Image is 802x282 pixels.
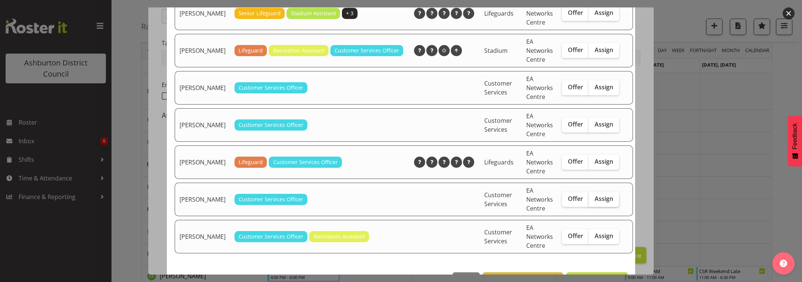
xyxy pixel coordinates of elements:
[788,116,802,166] button: Feedback - Show survey
[273,158,338,166] span: Customer Services Officer
[484,158,514,166] span: Lifeguards
[595,9,613,16] span: Assign
[239,158,263,166] span: Lifeguard
[526,186,553,212] span: EA Networks Centre
[568,9,583,16] span: Offer
[175,145,230,179] td: [PERSON_NAME]
[595,83,613,91] span: Assign
[239,233,303,241] span: Customer Services Officer
[526,0,553,26] span: EA Networks Centre
[595,46,613,54] span: Assign
[484,79,512,96] span: Customer Services
[568,158,583,165] span: Offer
[595,121,613,128] span: Assign
[526,38,553,64] span: EA Networks Centre
[526,112,553,138] span: EA Networks Centre
[780,260,787,267] img: help-xxl-2.png
[346,9,353,17] span: + 3
[595,195,613,202] span: Assign
[526,224,553,250] span: EA Networks Centre
[526,75,553,101] span: EA Networks Centre
[239,47,263,55] span: Lifeguard
[484,47,508,55] span: Stadium
[568,121,583,128] span: Offer
[595,232,613,240] span: Assign
[792,123,798,149] span: Feedback
[239,9,281,17] span: Senior Lifeguard
[568,46,583,54] span: Offer
[175,220,230,253] td: [PERSON_NAME]
[568,83,583,91] span: Offer
[334,47,399,55] span: Customer Services Officer
[568,195,583,202] span: Offer
[239,84,303,92] span: Customer Services Officer
[484,116,512,134] span: Customer Services
[595,158,613,165] span: Assign
[526,149,553,175] span: EA Networks Centre
[273,47,324,55] span: Recreation Assistant
[484,191,512,208] span: Customer Services
[175,108,230,142] td: [PERSON_NAME]
[239,195,303,204] span: Customer Services Officer
[314,233,365,241] span: Recreation Assistant
[239,121,303,129] span: Customer Services Officer
[291,9,336,17] span: Stadium Assistant
[175,71,230,105] td: [PERSON_NAME]
[175,183,230,216] td: [PERSON_NAME]
[484,9,514,17] span: Lifeguards
[175,34,230,67] td: [PERSON_NAME]
[484,228,512,245] span: Customer Services
[568,232,583,240] span: Offer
